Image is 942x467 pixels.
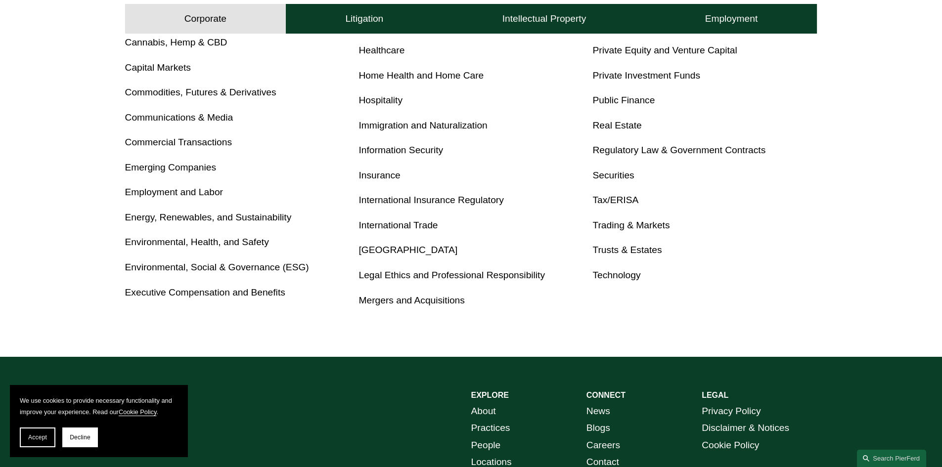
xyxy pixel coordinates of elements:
[125,87,276,97] a: Commodities, Futures & Derivatives
[586,437,620,454] a: Careers
[592,245,662,255] a: Trusts & Estates
[125,62,191,73] a: Capital Markets
[702,391,728,399] strong: LEGAL
[502,13,586,25] h4: Intellectual Property
[592,270,640,280] a: Technology
[471,391,509,399] strong: EXPLORE
[359,295,465,305] a: Mergers and Acquisitions
[20,395,178,418] p: We use cookies to provide necessary functionality and improve your experience. Read our .
[359,170,401,180] a: Insurance
[359,95,403,105] a: Hospitality
[359,195,504,205] a: International Insurance Regulatory
[857,450,926,467] a: Search this site
[586,391,626,399] strong: CONNECT
[359,70,484,81] a: Home Health and Home Care
[20,427,55,447] button: Accept
[592,45,737,55] a: Private Equity and Venture Capital
[359,45,405,55] a: Healthcare
[592,70,700,81] a: Private Investment Funds
[345,13,383,25] h4: Litigation
[359,270,545,280] a: Legal Ethics and Professional Responsibility
[702,420,789,437] a: Disclaimer & Notices
[592,120,641,130] a: Real Estate
[359,220,438,230] a: International Trade
[592,170,634,180] a: Securities
[125,187,223,197] a: Employment and Labor
[125,287,285,297] a: Executive Compensation and Benefits
[592,145,765,155] a: Regulatory Law & Government Contracts
[359,120,488,130] a: Immigration and Naturalization
[62,427,98,447] button: Decline
[125,162,217,172] a: Emerging Companies
[702,403,761,420] a: Privacy Policy
[125,212,292,222] a: Energy, Renewables, and Sustainability
[705,13,758,25] h4: Employment
[471,403,496,420] a: About
[592,220,670,230] a: Trading & Markets
[586,403,610,420] a: News
[70,434,90,441] span: Decline
[125,262,309,272] a: Environmental, Social & Governance (ESG)
[471,437,501,454] a: People
[592,95,655,105] a: Public Finance
[471,420,510,437] a: Practices
[184,13,226,25] h4: Corporate
[125,137,232,147] a: Commercial Transactions
[592,195,638,205] a: Tax/ERISA
[359,145,444,155] a: Information Security
[586,420,610,437] a: Blogs
[125,37,227,47] a: Cannabis, Hemp & CBD
[359,245,458,255] a: [GEOGRAPHIC_DATA]
[125,112,233,123] a: Communications & Media
[28,434,47,441] span: Accept
[702,437,759,454] a: Cookie Policy
[10,385,188,457] section: Cookie banner
[119,408,157,416] a: Cookie Policy
[125,237,269,247] a: Environmental, Health, and Safety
